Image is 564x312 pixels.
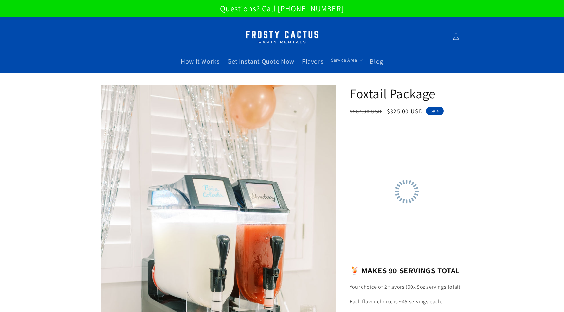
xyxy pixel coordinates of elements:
span: Sale [426,107,444,115]
a: How It Works [177,53,223,70]
a: Get Instant Quote Now [223,53,298,70]
summary: Service Area [327,53,366,67]
span: Blog [370,57,383,66]
a: Flavors [298,53,327,70]
s: $687.00 USD [350,108,382,115]
a: Blog [366,53,387,70]
span: Get Instant Quote Now [227,57,294,66]
span: Service Area [331,57,357,63]
span: $325.00 USD [387,107,423,115]
h1: Foxtail Package [350,85,463,102]
b: 🍹 MAKES 90 SERVINGS TOTAL [350,265,460,276]
span: Flavors [302,57,323,66]
img: Margarita Machine Rental in Scottsdale, Phoenix, Tempe, Chandler, Gilbert, Mesa and Maricopa [241,26,323,47]
span: Each flavor choice is ~45 servings each. [350,298,443,305]
span: How It Works [181,57,219,66]
span: Your choice of 2 flavors (90x 9oz servings total) [350,283,460,290]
